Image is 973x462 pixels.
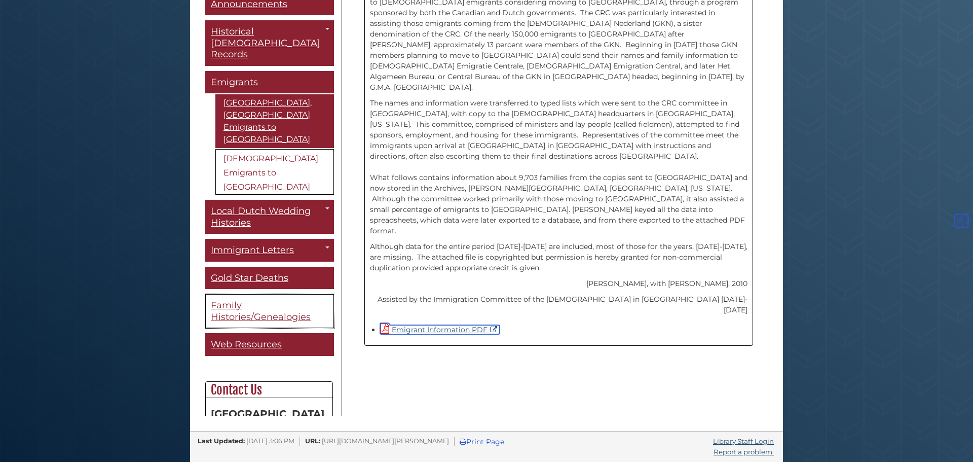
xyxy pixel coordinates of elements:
[370,278,747,289] p: [PERSON_NAME], with [PERSON_NAME], 2010
[322,437,449,445] span: [URL][DOMAIN_NAME][PERSON_NAME]
[215,149,334,195] a: [DEMOGRAPHIC_DATA] Emigrants to [GEOGRAPHIC_DATA]
[952,217,970,226] a: Back to Top
[205,239,334,262] a: Immigrant Letters
[206,382,332,398] h2: Contact Us
[305,437,320,445] span: URL:
[370,294,747,315] p: Assisted by the Immigration Committee of the [DEMOGRAPHIC_DATA] in [GEOGRAPHIC_DATA] [DATE]-[DATE]
[211,272,288,283] span: Gold Star Deaths
[380,325,500,334] a: Emigrant Information PDF
[714,448,774,456] a: Report a problem.
[205,267,334,290] a: Gold Star Deaths
[370,241,747,273] p: Although data for the entire period [DATE]-[DATE] are included, most of those for the years, [DAT...
[205,71,334,94] a: Emigrants
[211,339,282,350] span: Web Resources
[211,205,311,228] span: Local Dutch Wedding Histories
[211,244,294,256] span: Immigrant Letters
[211,26,320,60] span: Historical [DEMOGRAPHIC_DATA] Records
[215,94,334,148] a: [GEOGRAPHIC_DATA], [GEOGRAPHIC_DATA] Emigrants to [GEOGRAPHIC_DATA]
[246,437,294,445] span: [DATE] 3:06 PM
[211,77,258,88] span: Emigrants
[205,20,334,66] a: Historical [DEMOGRAPHIC_DATA] Records
[205,333,334,356] a: Web Resources
[460,438,466,445] i: Print Page
[460,437,504,446] a: Print Page
[205,294,334,328] a: Family Histories/Genealogies
[198,437,245,445] span: Last Updated:
[370,98,747,236] p: The names and information were transferred to typed lists which were sent to the CRC committee in...
[211,408,324,420] strong: [GEOGRAPHIC_DATA]
[713,437,774,445] a: Library Staff Login
[205,200,334,234] a: Local Dutch Wedding Histories
[211,300,311,323] span: Family Histories/Genealogies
